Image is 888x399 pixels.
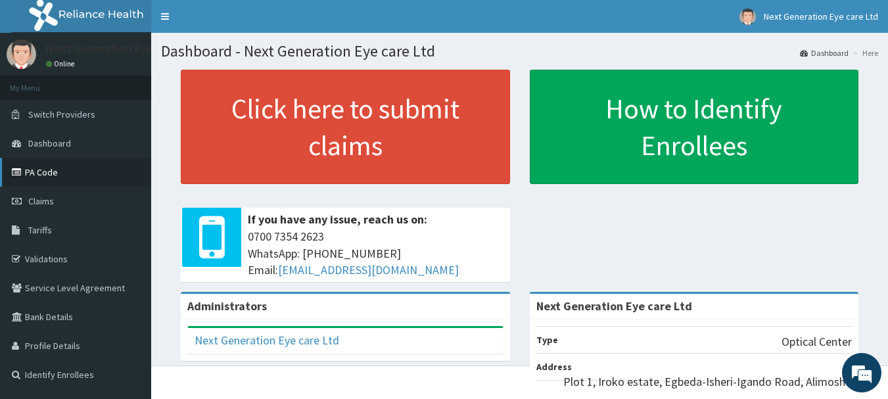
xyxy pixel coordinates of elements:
a: Online [46,59,78,68]
a: Next Generation Eye care Ltd [195,333,339,348]
b: Address [536,361,572,373]
li: Here [850,47,878,59]
a: How to Identify Enrollees [530,70,859,184]
b: Administrators [187,298,267,314]
a: Dashboard [800,47,849,59]
div: Chat with us now [68,74,221,91]
span: Dashboard [28,137,71,149]
span: Next Generation Eye care Ltd [764,11,878,22]
b: Type [536,334,558,346]
strong: Next Generation Eye care Ltd [536,298,692,314]
h1: Dashboard - Next Generation Eye care Ltd [161,43,878,60]
img: d_794563401_company_1708531726252_794563401 [24,66,53,99]
span: Tariffs [28,224,52,236]
span: We're online! [76,117,181,250]
img: User Image [7,39,36,69]
p: Plot 1, Iroko estate, Egbeda-Isheri-Igando Road, Alimosho [563,373,852,390]
p: Optical Center [782,333,852,350]
a: Click here to submit claims [181,70,510,184]
span: 0700 7354 2623 WhatsApp: [PHONE_NUMBER] Email: [248,228,503,279]
b: If you have any issue, reach us on: [248,212,427,227]
span: Switch Providers [28,108,95,120]
span: Claims [28,195,54,207]
img: User Image [739,9,756,25]
a: [EMAIL_ADDRESS][DOMAIN_NAME] [278,262,459,277]
p: Next Generation Eye care Ltd [46,43,199,55]
textarea: Type your message and hit 'Enter' [7,262,250,308]
div: Minimize live chat window [216,7,247,38]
